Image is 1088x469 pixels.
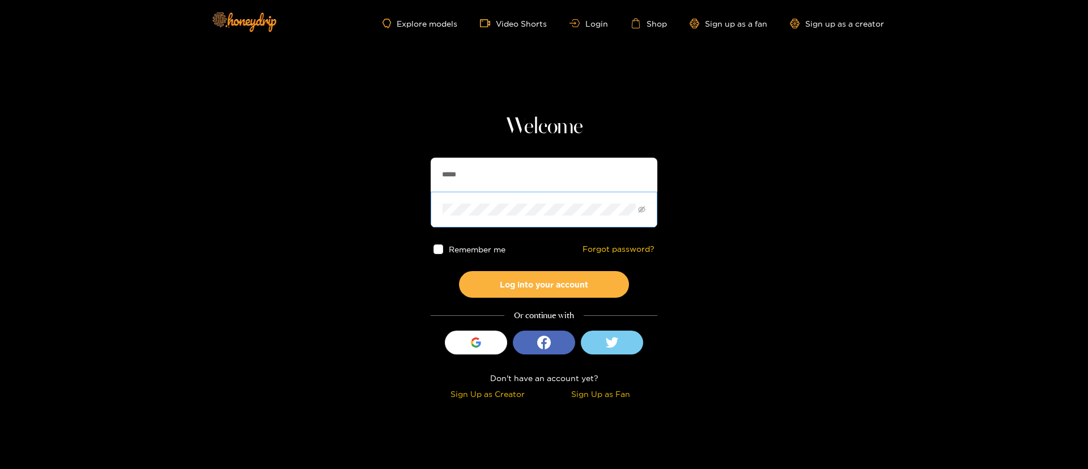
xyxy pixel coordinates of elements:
div: Sign Up as Creator [433,387,541,400]
span: Remember me [449,245,505,253]
a: Explore models [382,19,457,28]
a: Forgot password? [583,244,654,254]
a: Sign up as a creator [790,19,884,28]
a: Login [569,19,608,28]
a: Sign up as a fan [690,19,767,28]
a: Video Shorts [480,18,547,28]
span: video-camera [480,18,496,28]
div: Sign Up as Fan [547,387,654,400]
div: Don't have an account yet? [431,371,657,385]
h1: Welcome [431,113,657,141]
a: Shop [631,18,667,28]
span: eye-invisible [638,206,645,213]
button: Log into your account [459,271,629,298]
div: Or continue with [431,309,657,322]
